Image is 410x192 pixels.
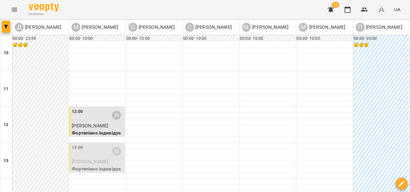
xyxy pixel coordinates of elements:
[72,159,108,164] span: [PERSON_NAME]
[69,35,124,42] h6: 00:00 - 10:00
[4,86,8,92] h6: 11
[392,4,403,15] button: UA
[71,23,118,32] a: М [PERSON_NAME]
[15,23,61,32] a: Д [PERSON_NAME]
[29,3,59,12] img: Voopty Logo
[356,23,402,32] div: Полтавцева Наталя
[4,122,8,128] h6: 12
[4,50,8,56] h6: 10
[242,23,288,32] a: [PERSON_NAME] [PERSON_NAME]
[185,23,194,32] div: С
[7,2,22,17] button: Menu
[29,12,59,16] span: For Business
[394,6,400,13] span: UA
[365,24,402,31] p: [PERSON_NAME]
[297,35,351,42] h6: 00:00 - 10:00
[72,129,123,151] p: Фортепіано індивідуальне заняття (50 хвилин)
[354,42,408,49] h6: 😴😴😴
[185,23,232,32] a: С [PERSON_NAME]
[251,24,288,31] p: [PERSON_NAME]
[126,35,181,42] h6: 00:00 - 10:00
[72,165,123,187] p: Фортепіано індивідуальне заняття (50 хвилин)
[71,23,80,32] div: М
[13,35,68,42] h6: 00:00 - 23:59
[128,23,175,32] div: Савіцька Зоряна
[72,144,83,151] label: 13:00
[377,5,386,14] img: avatar_s.png
[71,23,118,32] div: Марченкова Анастасія
[356,23,365,32] div: П
[128,23,175,32] a: С [PERSON_NAME]
[112,147,121,156] div: Марченкова Анастасія
[4,158,8,164] h6: 13
[356,23,402,32] a: П [PERSON_NAME]
[137,24,175,31] p: [PERSON_NAME]
[13,42,68,49] h6: 😴😴😴
[80,24,118,31] p: [PERSON_NAME]
[72,123,108,128] span: [PERSON_NAME]
[183,35,238,42] h6: 00:00 - 10:00
[240,35,295,42] h6: 00:00 - 10:00
[308,24,345,31] p: [PERSON_NAME]
[299,23,345,32] a: М [PERSON_NAME]
[15,23,24,32] div: Д
[242,23,251,32] div: [PERSON_NAME]
[299,23,345,32] div: Мельник Божена
[242,23,288,32] div: Антонюк Софія
[194,24,232,31] p: [PERSON_NAME]
[15,23,61,32] div: Дробна Уляна
[24,24,61,31] p: [PERSON_NAME]
[332,2,339,8] span: 12
[354,35,408,42] h6: 00:00 - 00:00
[128,23,137,32] div: С
[299,23,308,32] div: М
[72,108,83,115] label: 12:00
[112,111,121,120] div: Марченкова Анастасія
